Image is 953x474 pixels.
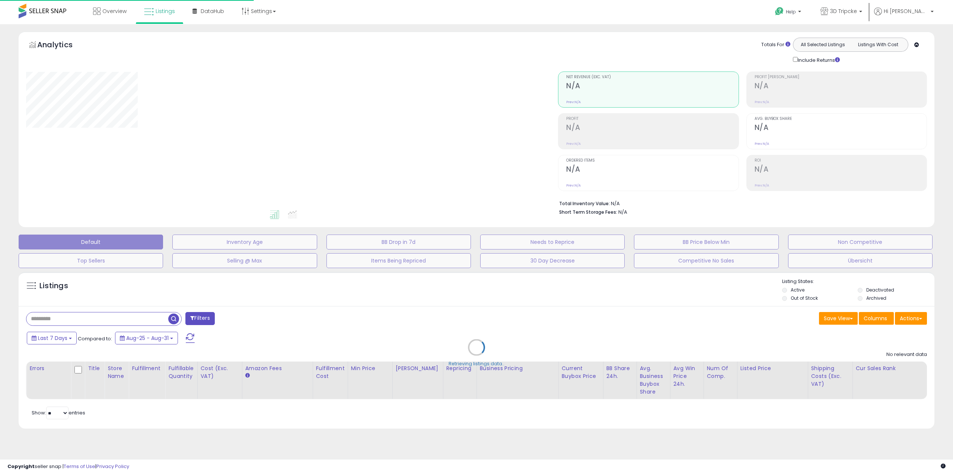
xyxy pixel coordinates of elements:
b: Total Inventory Value: [559,200,610,207]
span: Net Revenue (Exc. VAT) [566,75,738,79]
span: 3D Tripcke [830,7,857,15]
small: Prev: N/A [755,183,769,188]
span: Hi [PERSON_NAME] [884,7,928,15]
button: Inventory Age [172,235,317,249]
h2: N/A [755,165,927,175]
small: Prev: N/A [755,141,769,146]
span: ROI [755,159,927,163]
h2: N/A [566,123,738,133]
span: Listings [156,7,175,15]
h2: N/A [566,82,738,92]
div: Retrieving listings data.. [449,360,504,367]
button: Items Being Repriced [326,253,471,268]
small: Prev: N/A [566,183,581,188]
button: Competitive No Sales [634,253,778,268]
h2: N/A [566,165,738,175]
h2: N/A [755,82,927,92]
button: All Selected Listings [795,40,851,50]
span: Help [786,9,796,15]
button: Selling @ Max [172,253,317,268]
a: Help [769,1,809,24]
button: BB Price Below Min [634,235,778,249]
span: N/A [618,209,627,216]
button: 30 Day Decrease [480,253,625,268]
small: Prev: N/A [755,100,769,104]
button: BB Drop in 7d [326,235,471,249]
h5: Analytics [37,39,87,52]
span: Avg. Buybox Share [755,117,927,121]
span: Overview [102,7,127,15]
small: Prev: N/A [566,141,581,146]
i: Get Help [775,7,784,16]
div: Totals For [761,41,790,48]
span: DataHub [201,7,224,15]
a: Hi [PERSON_NAME] [874,7,934,24]
span: Ordered Items [566,159,738,163]
button: Listings With Cost [850,40,906,50]
li: N/A [559,198,921,207]
small: Prev: N/A [566,100,581,104]
button: Non Competitive [788,235,933,249]
span: Profit [PERSON_NAME] [755,75,927,79]
button: Default [19,235,163,249]
button: Top Sellers [19,253,163,268]
button: Übersicht [788,253,933,268]
div: Include Returns [787,55,849,64]
h2: N/A [755,123,927,133]
b: Short Term Storage Fees: [559,209,617,215]
span: Profit [566,117,738,121]
button: Needs to Reprice [480,235,625,249]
